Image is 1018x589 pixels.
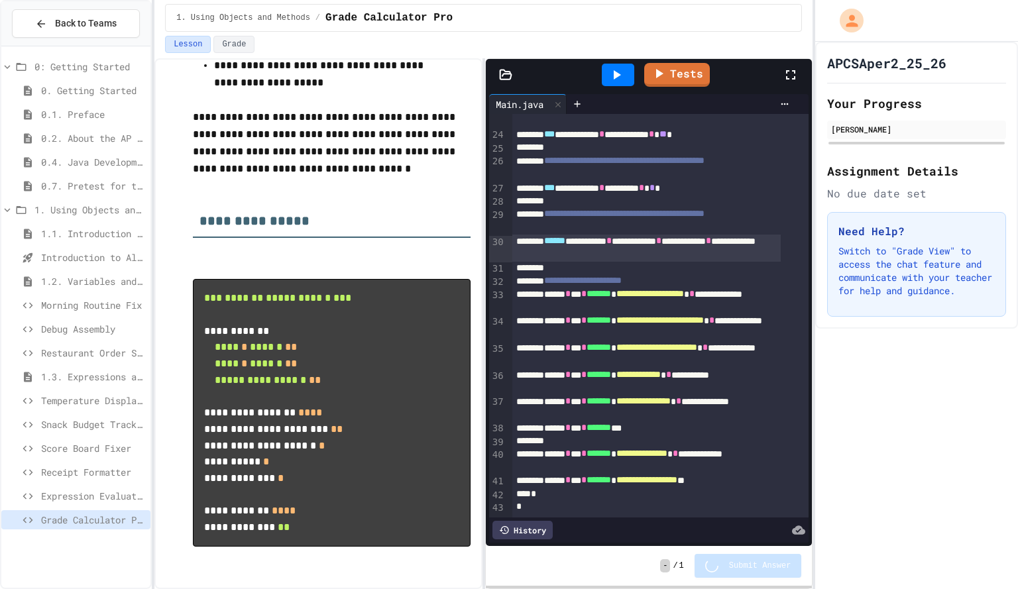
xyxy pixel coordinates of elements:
span: Restaurant Order System [41,346,145,360]
div: 28 [489,195,506,209]
span: - [660,559,670,572]
span: 1.1. Introduction to Algorithms, Programming, and Compilers [41,227,145,241]
h3: Need Help? [838,223,995,239]
div: My Account [826,5,867,36]
div: 42 [489,489,506,502]
button: Grade [213,36,254,53]
div: 38 [489,422,506,435]
div: Main.java [489,97,550,111]
span: Back to Teams [55,17,117,30]
div: 23 [489,101,506,129]
div: 41 [489,475,506,488]
span: 0.2. About the AP CSA Exam [41,131,145,145]
div: 34 [489,315,506,343]
span: Submit Answer [729,561,791,571]
span: / [315,13,320,23]
span: 0.1. Preface [41,107,145,121]
span: 0: Getting Started [34,60,145,74]
span: Grade Calculator Pro [325,10,453,26]
div: 25 [489,142,506,156]
span: 1.2. Variables and Data Types [41,274,145,288]
div: 33 [489,289,506,315]
span: 1. Using Objects and Methods [176,13,310,23]
div: 30 [489,236,506,263]
span: Grade Calculator Pro [41,513,145,527]
span: Receipt Formatter [41,465,145,479]
div: 26 [489,155,506,182]
div: No due date set [827,186,1006,201]
div: 29 [489,209,506,236]
div: 39 [489,436,506,449]
span: Temperature Display Fix [41,394,145,407]
div: 40 [489,449,506,475]
div: [PERSON_NAME] [831,123,1002,135]
p: Switch to "Grade View" to access the chat feature and communicate with your teacher for help and ... [838,244,995,297]
h1: APCSAper2_25_26 [827,54,946,72]
div: 35 [489,343,506,370]
span: 1.3. Expressions and Output [New] [41,370,145,384]
div: 27 [489,182,506,195]
div: 32 [489,276,506,289]
h2: Assignment Details [827,162,1006,180]
div: 36 [489,370,506,396]
span: 1 [679,561,684,571]
span: Introduction to Algorithms, Programming, and Compilers [41,250,145,264]
span: Snack Budget Tracker [41,417,145,431]
div: 37 [489,396,506,422]
div: 43 [489,502,506,515]
div: 31 [489,262,506,276]
span: Morning Routine Fix [41,298,145,312]
span: 0.7. Pretest for the AP CSA Exam [41,179,145,193]
div: 24 [489,129,506,142]
span: 1. Using Objects and Methods [34,203,145,217]
div: History [492,521,553,539]
span: / [673,561,677,571]
span: 0. Getting Started [41,83,145,97]
h2: Your Progress [827,94,1006,113]
span: Score Board Fixer [41,441,145,455]
button: Lesson [165,36,211,53]
span: Debug Assembly [41,322,145,336]
span: Expression Evaluator Fix [41,489,145,503]
a: Tests [644,63,710,87]
span: 0.4. Java Development Environments [41,155,145,169]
